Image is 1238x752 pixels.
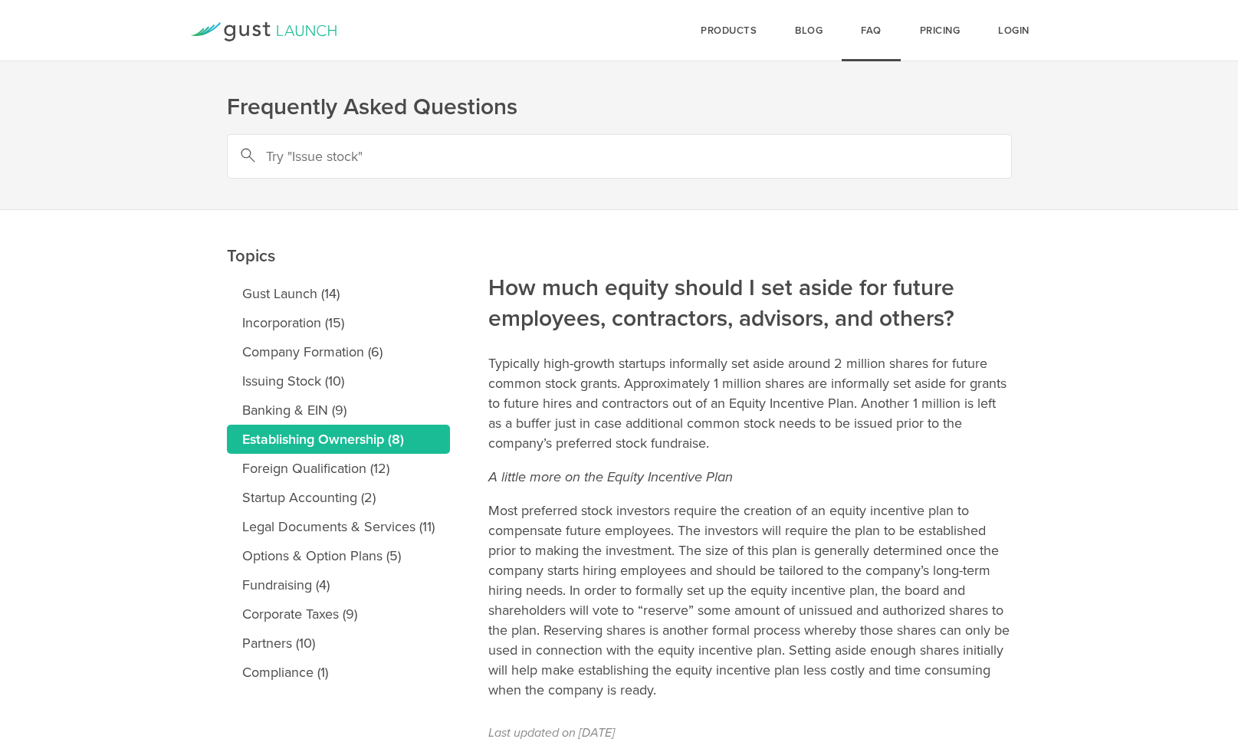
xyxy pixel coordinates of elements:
[227,483,450,512] a: Startup Accounting (2)
[227,134,1012,179] input: Try "Issue stock"
[227,541,450,570] a: Options & Option Plans (5)
[227,92,1012,123] h1: Frequently Asked Questions
[227,337,450,366] a: Company Formation (6)
[227,366,450,396] a: Issuing Stock (10)
[488,468,733,485] em: A little more on the Equity Incentive Plan
[488,353,1012,453] p: Typically high-growth startups informally set aside around 2 million shares for future common sto...
[488,169,1012,334] h2: How much equity should I set aside for future employees, contractors, advisors, and others?
[227,512,450,541] a: Legal Documents & Services (11)
[227,396,450,425] a: Banking & EIN (9)
[488,723,1012,743] p: Last updated on [DATE]
[227,629,450,658] a: Partners (10)
[227,570,450,599] a: Fundraising (4)
[227,279,450,308] a: Gust Launch (14)
[227,137,450,271] h2: Topics
[488,501,1012,700] p: Most preferred stock investors require the creation of an equity incentive plan to compensate fut...
[227,599,450,629] a: Corporate Taxes (9)
[227,425,450,454] a: Establishing Ownership (8)
[227,308,450,337] a: Incorporation (15)
[227,658,450,687] a: Compliance (1)
[227,454,450,483] a: Foreign Qualification (12)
